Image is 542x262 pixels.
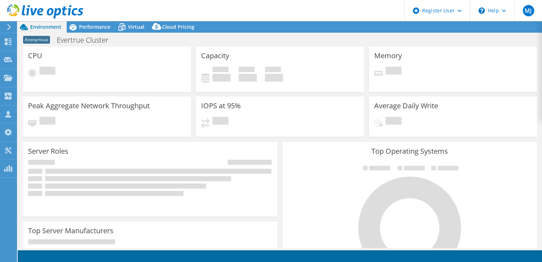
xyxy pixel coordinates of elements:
[39,117,55,126] span: Pending
[28,102,150,110] h3: Peak Aggregate Network Throughput
[28,52,42,60] h3: CPU
[239,74,257,82] h4: 0 GiB
[212,74,231,82] h4: 0 GiB
[265,74,283,82] h4: 0 GiB
[212,117,228,126] span: Pending
[128,23,144,30] span: Virtual
[212,67,228,74] span: Used
[288,147,532,155] h3: Top Operating Systems
[28,147,68,155] h3: Server Roles
[201,52,229,60] h3: Capacity
[479,7,485,14] svg: \n
[374,52,402,60] h3: Memory
[54,36,120,44] h1: Evertrue Cluster
[386,67,402,76] span: Pending
[386,117,402,126] span: Pending
[162,23,194,30] span: Cloud Pricing
[39,67,55,76] span: Pending
[265,67,281,74] span: Total
[201,102,241,110] h3: IOPS at 95%
[30,23,61,30] span: Environment
[239,67,255,74] span: Free
[23,36,50,44] span: Anonymous
[79,23,110,30] span: Performance
[28,227,114,235] h3: Top Server Manufacturers
[374,102,438,110] h3: Average Daily Write
[523,5,534,16] span: MJ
